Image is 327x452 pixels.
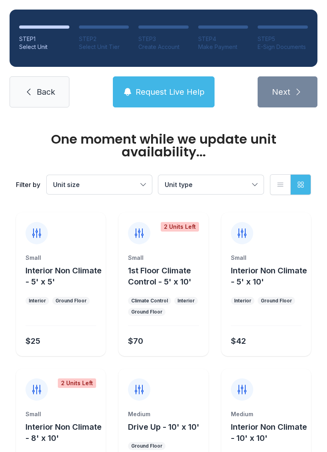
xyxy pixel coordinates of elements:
button: Interior Non Climate - 10' x 10' [231,421,308,444]
div: STEP 2 [79,35,129,43]
span: Unit size [53,181,80,189]
div: E-Sign Documents [258,43,308,51]
span: Next [272,86,290,97]
span: Interior Non Climate - 5' x 10' [231,266,307,286]
div: One moment while we update unit availability... [16,133,311,158]
button: Interior Non Climate - 5' x 10' [231,265,308,287]
button: Interior Non Climate - 8' x 10' [26,421,102,444]
div: Interior [177,298,195,304]
button: Interior Non Climate - 5' x 5' [26,265,102,287]
div: Make Payment [198,43,248,51]
div: Small [26,254,96,262]
button: Drive Up - 10' x 10' [128,421,199,433]
div: Select Unit Tier [79,43,129,51]
div: STEP 5 [258,35,308,43]
div: 2 Units Left [161,222,199,232]
div: $42 [231,335,246,347]
div: Select Unit [19,43,69,51]
span: Interior Non Climate - 10' x 10' [231,422,307,443]
div: STEP 1 [19,35,69,43]
span: Drive Up - 10' x 10' [128,422,199,432]
div: Medium [231,410,301,418]
span: Request Live Help [136,86,205,97]
div: Medium [128,410,199,418]
button: Unit type [158,175,264,194]
div: Ground Floor [55,298,87,304]
span: 1st Floor Climate Control - 5' x 10' [128,266,191,286]
div: Interior [234,298,251,304]
div: $70 [128,335,143,347]
div: Create Account [138,43,189,51]
div: STEP 3 [138,35,189,43]
div: Small [128,254,199,262]
div: Climate Control [131,298,168,304]
span: Unit type [165,181,193,189]
div: Small [26,410,96,418]
div: Ground Floor [261,298,292,304]
button: 1st Floor Climate Control - 5' x 10' [128,265,205,287]
span: Interior Non Climate - 8' x 10' [26,422,102,443]
div: Filter by [16,180,40,189]
div: Ground Floor [131,309,162,315]
button: Unit size [47,175,152,194]
div: STEP 4 [198,35,248,43]
div: 2 Units Left [58,378,96,388]
div: Ground Floor [131,443,162,449]
span: Interior Non Climate - 5' x 5' [26,266,102,286]
div: Small [231,254,301,262]
span: Back [37,86,55,97]
div: Interior [29,298,46,304]
div: $25 [26,335,40,347]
